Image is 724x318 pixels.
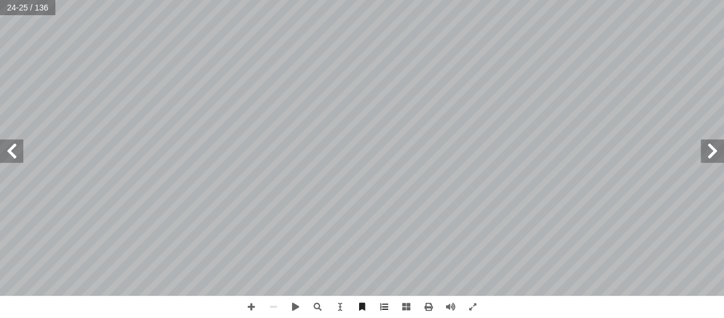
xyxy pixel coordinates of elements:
[351,296,373,318] span: إشارة مرجعية
[417,296,440,318] span: مطبعة
[462,296,484,318] span: تبديل ملء الشاشة
[373,296,395,318] span: جدول المحتويات
[395,296,417,318] span: الصفحات
[440,296,462,318] span: صوت
[262,296,284,318] span: التصغير
[284,296,307,318] span: التشغيل التلقائي
[329,296,351,318] span: حدد الأداة
[240,296,262,318] span: تكبير
[307,296,329,318] span: يبحث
